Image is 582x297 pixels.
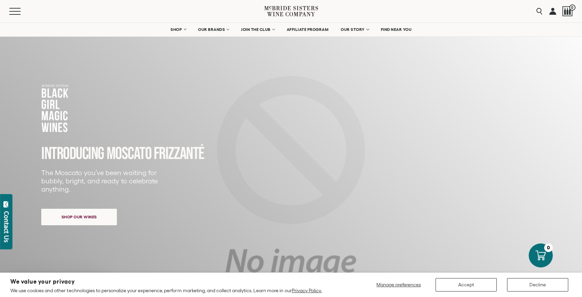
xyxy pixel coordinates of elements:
[544,243,553,252] div: 0
[10,279,322,285] h2: We value your privacy
[507,278,568,292] button: Decline
[10,287,322,294] p: We use cookies and other technologies to personalize your experience, perform marketing, and coll...
[376,282,421,287] span: Manage preferences
[372,278,425,292] button: Manage preferences
[436,278,497,292] button: Accept
[292,288,322,293] a: Privacy Policy.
